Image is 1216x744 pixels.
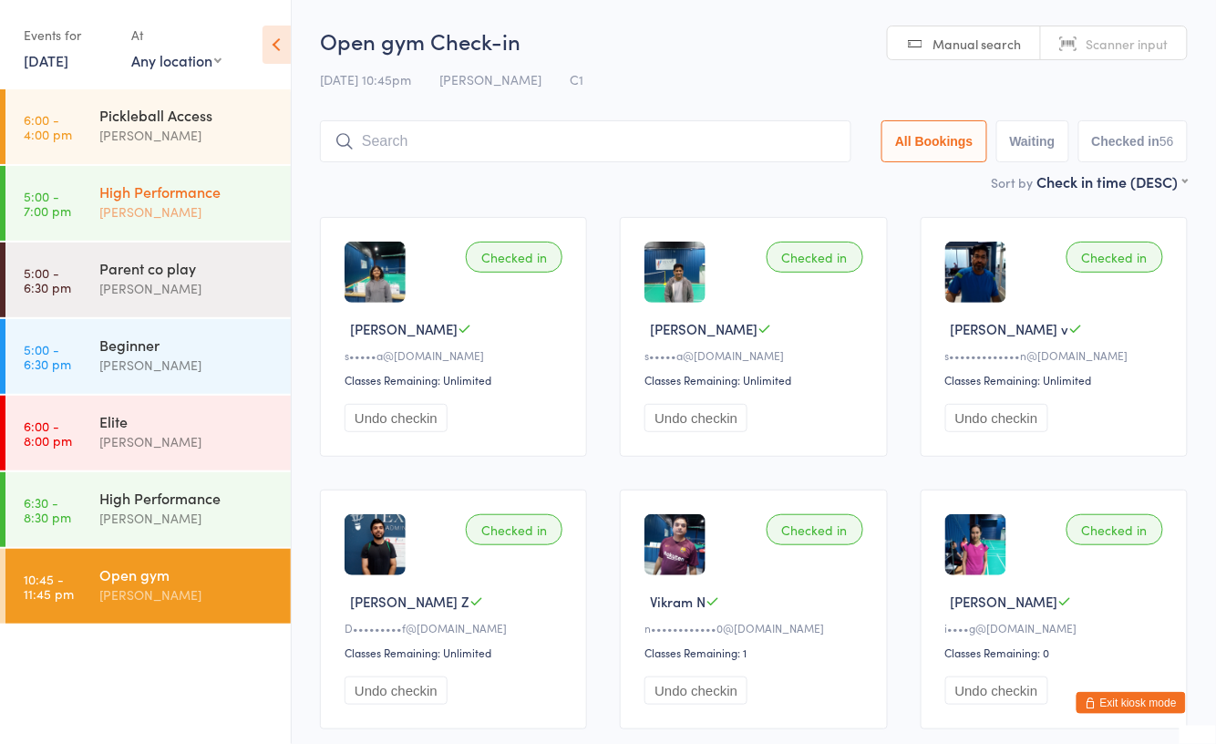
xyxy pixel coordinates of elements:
div: Beginner [99,335,275,355]
div: Classes Remaining: 1 [644,645,868,660]
span: [PERSON_NAME] v [951,319,1069,338]
input: Search [320,120,851,162]
time: 6:00 - 8:00 pm [24,418,72,448]
time: 5:00 - 6:30 pm [24,342,71,371]
span: [PERSON_NAME] [439,70,541,88]
div: Check in time (DESC) [1037,171,1188,191]
button: All Bookings [881,120,987,162]
button: Exit kiosk mode [1077,692,1186,714]
img: image1737244047.png [345,242,406,303]
a: [DATE] [24,50,68,70]
span: [PERSON_NAME] [650,319,757,338]
div: Open gym [99,564,275,584]
div: At [131,20,222,50]
div: Classes Remaining: Unlimited [945,372,1169,387]
div: 56 [1159,134,1174,149]
div: Events for [24,20,113,50]
span: [PERSON_NAME] [951,592,1058,611]
div: Elite [99,411,275,431]
div: Classes Remaining: 0 [945,645,1169,660]
button: Undo checkin [345,677,448,705]
div: Checked in [466,514,562,545]
div: Parent co play [99,258,275,278]
h2: Open gym Check-in [320,26,1188,56]
a: 6:30 -8:30 pmHigh Performance[PERSON_NAME] [5,472,291,547]
div: s•••••a@[DOMAIN_NAME] [345,347,568,363]
button: Undo checkin [345,404,448,432]
img: image1744935182.png [945,242,1006,303]
time: 5:00 - 7:00 pm [24,189,71,218]
div: n••••••••••••0@[DOMAIN_NAME] [644,620,868,635]
time: 6:30 - 8:30 pm [24,495,71,524]
span: Scanner input [1087,35,1169,53]
time: 6:00 - 4:00 pm [24,112,72,141]
div: [PERSON_NAME] [99,508,275,529]
div: Checked in [466,242,562,273]
div: Classes Remaining: Unlimited [345,645,568,660]
label: Sort by [992,173,1034,191]
img: image1686406797.png [644,514,706,575]
img: image1723321079.png [345,514,406,575]
button: Checked in56 [1078,120,1188,162]
button: Undo checkin [945,404,1048,432]
span: [PERSON_NAME] [350,319,458,338]
div: [PERSON_NAME] [99,355,275,376]
a: 5:00 -6:30 pmParent co play[PERSON_NAME] [5,243,291,317]
div: [PERSON_NAME] [99,125,275,146]
time: 5:00 - 6:30 pm [24,265,71,294]
div: Classes Remaining: Unlimited [345,372,568,387]
span: Vikram N [650,592,706,611]
span: Manual search [933,35,1022,53]
img: image1737243725.png [644,242,706,303]
div: s•••••••••••••n@[DOMAIN_NAME] [945,347,1169,363]
div: High Performance [99,181,275,201]
time: 10:45 - 11:45 pm [24,572,74,601]
div: [PERSON_NAME] [99,201,275,222]
button: Undo checkin [644,677,747,705]
button: Undo checkin [644,404,747,432]
div: Checked in [1067,514,1163,545]
div: Pickleball Access [99,105,275,125]
div: High Performance [99,488,275,508]
a: 6:00 -8:00 pmElite[PERSON_NAME] [5,396,291,470]
button: Waiting [996,120,1069,162]
div: [PERSON_NAME] [99,431,275,452]
div: [PERSON_NAME] [99,584,275,605]
a: 5:00 -7:00 pmHigh Performance[PERSON_NAME] [5,166,291,241]
div: Checked in [1067,242,1163,273]
span: [DATE] 10:45pm [320,70,411,88]
a: 5:00 -6:30 pmBeginner[PERSON_NAME] [5,319,291,394]
div: s•••••a@[DOMAIN_NAME] [644,347,868,363]
div: Classes Remaining: Unlimited [644,372,868,387]
div: Checked in [767,514,863,545]
div: Checked in [767,242,863,273]
img: image1723251570.png [945,514,1006,575]
span: C1 [570,70,583,88]
a: 10:45 -11:45 pmOpen gym[PERSON_NAME] [5,549,291,624]
div: Any location [131,50,222,70]
div: D•••••••••f@[DOMAIN_NAME] [345,620,568,635]
div: [PERSON_NAME] [99,278,275,299]
span: [PERSON_NAME] Z [350,592,469,611]
div: i••••g@[DOMAIN_NAME] [945,620,1169,635]
a: 6:00 -4:00 pmPickleball Access[PERSON_NAME] [5,89,291,164]
button: Undo checkin [945,677,1048,705]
